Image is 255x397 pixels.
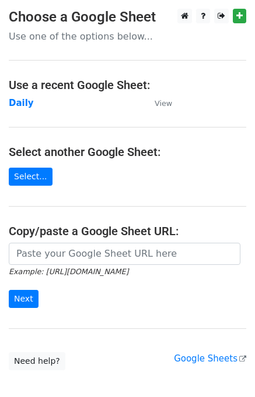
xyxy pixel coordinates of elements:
h3: Choose a Google Sheet [9,9,246,26]
a: View [143,98,172,108]
h4: Copy/paste a Google Sheet URL: [9,224,246,238]
h4: Select another Google Sheet: [9,145,246,159]
a: Need help? [9,352,65,370]
a: Google Sheets [174,353,246,364]
h4: Use a recent Google Sheet: [9,78,246,92]
p: Use one of the options below... [9,30,246,42]
small: View [155,99,172,108]
a: Daily [9,98,34,108]
a: Select... [9,168,53,186]
input: Next [9,290,39,308]
small: Example: [URL][DOMAIN_NAME] [9,267,128,276]
input: Paste your Google Sheet URL here [9,243,240,265]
